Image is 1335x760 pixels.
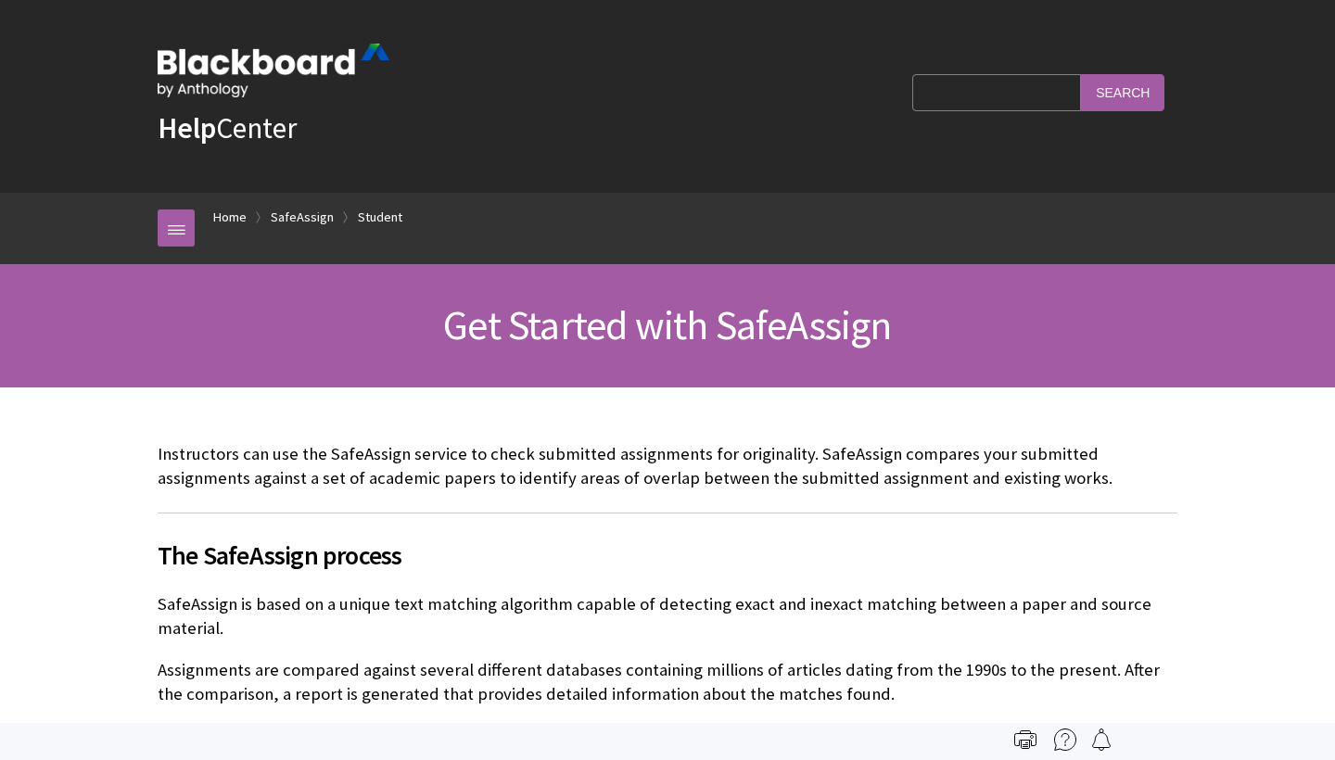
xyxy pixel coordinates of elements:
strong: Help [158,109,216,146]
input: Search [1081,74,1164,110]
p: SafeAssign is based on a unique text matching algorithm capable of detecting exact and inexact ma... [158,592,1177,640]
p: Instructors can use the SafeAssign service to check submitted assignments for originality. SafeAs... [158,442,1177,490]
a: SafeAssign [271,206,334,229]
span: The SafeAssign process [158,536,1177,575]
img: Print [1014,728,1036,751]
a: HelpCenter [158,109,297,146]
a: Home [213,206,247,229]
a: Student [358,206,402,229]
span: Get Started with SafeAssign [443,299,891,350]
img: More help [1054,728,1076,751]
img: Blackboard by Anthology [158,44,389,97]
p: Assignments are compared against several different databases containing millions of articles dati... [158,658,1177,706]
img: Follow this page [1090,728,1112,751]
